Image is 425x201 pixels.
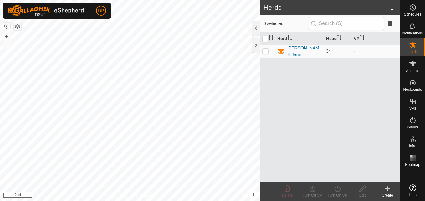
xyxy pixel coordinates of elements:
div: Turn Off VP [300,193,325,198]
span: Delete [282,193,293,198]
button: – [3,41,10,49]
div: Create [375,193,400,198]
span: DP [98,8,104,14]
th: VP [351,33,400,45]
span: Herds [407,50,417,54]
span: Infra [409,144,416,148]
h2: Herds [264,4,390,11]
input: Search (S) [309,17,384,30]
p-sorticon: Activate to sort [269,36,274,41]
p-sorticon: Activate to sort [287,36,292,41]
span: 34 [326,49,331,54]
button: i [250,191,257,198]
div: Edit [350,193,375,198]
span: Animals [406,69,419,73]
span: i [253,192,254,197]
span: Schedules [404,13,421,16]
span: Status [407,125,418,129]
button: + [3,33,10,40]
div: Turn On VP [325,193,350,198]
button: Reset Map [3,23,10,30]
span: VPs [409,106,416,110]
th: Herd [275,33,324,45]
span: Neckbands [403,88,422,91]
p-sorticon: Activate to sort [337,36,342,41]
a: Contact Us [136,193,155,198]
span: 0 selected [264,20,309,27]
img: Gallagher Logo [8,5,86,16]
span: Heatmap [405,163,420,167]
span: Notifications [402,31,423,35]
span: 1 [390,3,394,12]
th: Head [324,33,351,45]
p-sorticon: Activate to sort [360,36,365,41]
a: Privacy Policy [105,193,129,198]
span: Help [409,193,417,197]
td: - [351,44,400,58]
div: [PERSON_NAME] farm [287,45,321,58]
button: Map Layers [14,23,21,30]
a: Help [400,182,425,199]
